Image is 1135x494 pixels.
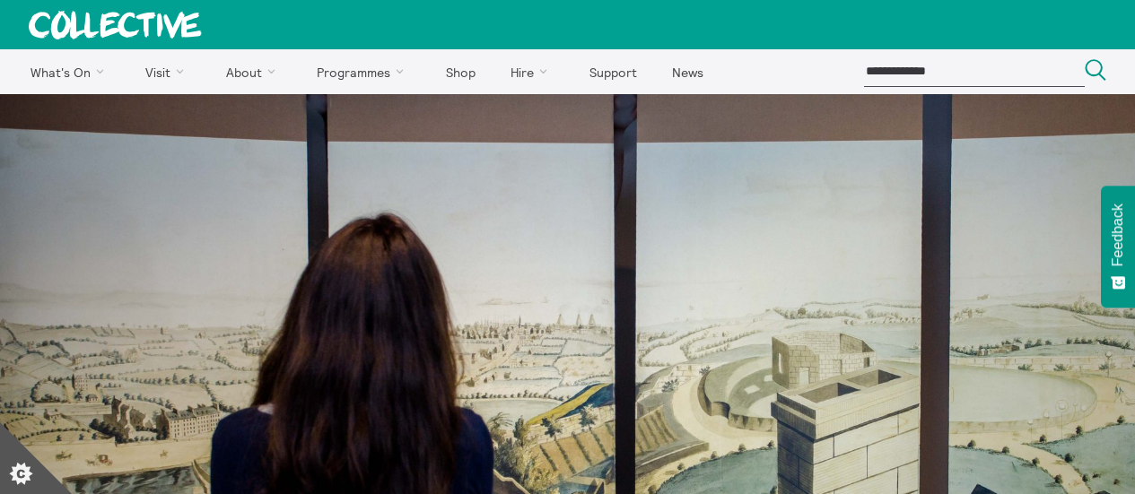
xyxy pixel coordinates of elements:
a: What's On [14,49,127,94]
button: Feedback - Show survey [1101,186,1135,308]
a: Hire [495,49,571,94]
a: Visit [130,49,207,94]
a: Shop [430,49,491,94]
span: Feedback [1110,204,1126,266]
a: About [210,49,298,94]
a: Programmes [301,49,427,94]
a: Support [573,49,652,94]
a: News [656,49,719,94]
